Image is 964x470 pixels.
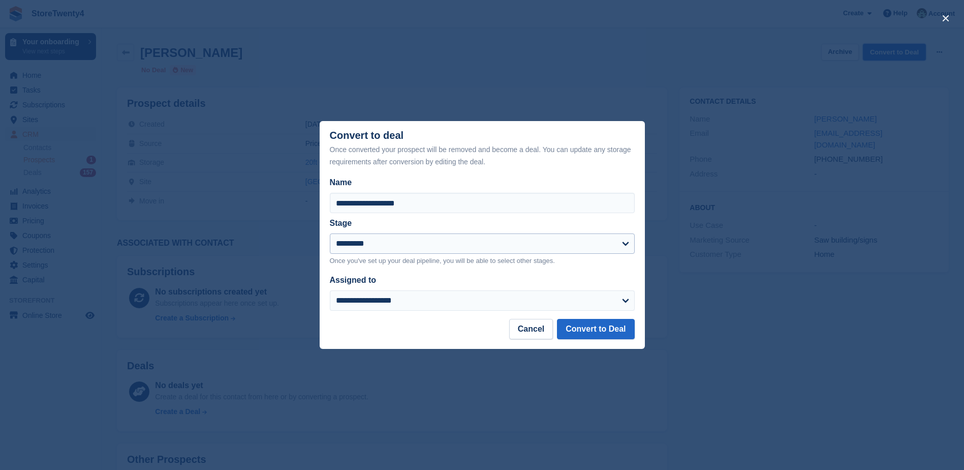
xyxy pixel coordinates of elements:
label: Name [330,177,635,189]
button: close [938,10,954,26]
label: Stage [330,219,352,227]
p: Once you've set up your deal pipeline, you will be able to select other stages. [330,256,635,266]
div: Convert to deal [330,130,635,168]
div: Once converted your prospect will be removed and become a deal. You can update any storage requir... [330,143,635,168]
label: Assigned to [330,276,377,284]
button: Cancel [509,319,553,339]
button: Convert to Deal [557,319,634,339]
